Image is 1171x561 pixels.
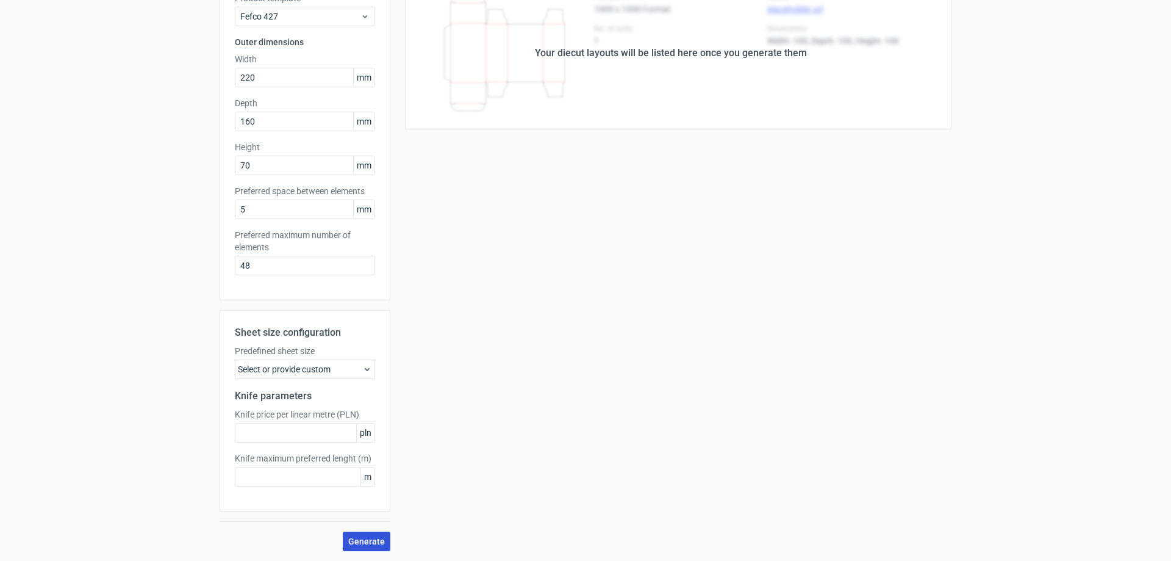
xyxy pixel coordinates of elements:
[353,156,374,175] span: mm
[235,229,375,253] label: Preferred maximum number of elements
[360,468,374,486] span: m
[235,325,375,340] h2: Sheet size configuration
[235,360,375,379] div: Select or provide custom
[235,36,375,48] h3: Outer dimensions
[235,452,375,465] label: Knife maximum preferred lenght (m)
[235,97,375,109] label: Depth
[235,141,375,153] label: Height
[353,200,374,219] span: mm
[356,424,374,442] span: pln
[235,345,375,357] label: Predefined sheet size
[343,532,390,551] button: Generate
[235,53,375,65] label: Width
[348,537,385,546] span: Generate
[353,68,374,87] span: mm
[535,46,807,60] div: Your diecut layouts will be listed here once you generate them
[240,10,360,23] span: Fefco 427
[235,389,375,404] h2: Knife parameters
[235,408,375,421] label: Knife price per linear metre (PLN)
[353,112,374,131] span: mm
[235,185,375,197] label: Preferred space between elements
